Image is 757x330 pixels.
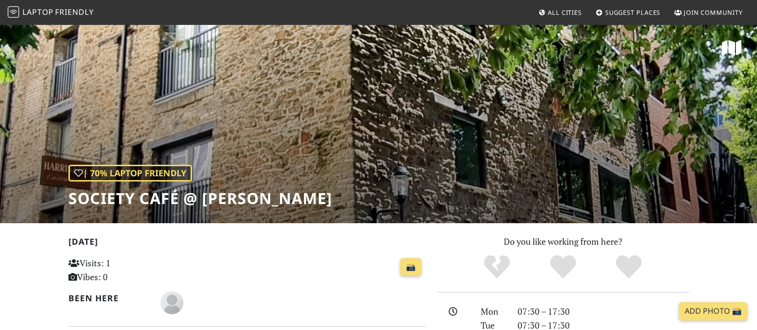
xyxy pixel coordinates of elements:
h2: Been here [68,293,149,303]
div: | 70% Laptop Friendly [68,165,192,182]
a: LaptopFriendly LaptopFriendly [8,4,94,21]
h1: Society Café @ [PERSON_NAME] [68,189,332,207]
img: blank-535327c66bd565773addf3077783bbfce4b00ec00e9fd257753287c682c7fa38.png [160,291,183,314]
div: No [464,254,530,280]
div: Yes [530,254,596,280]
a: Add Photo 📸 [679,302,747,320]
p: Do you like working from here? [437,235,689,249]
span: Join Community [684,8,743,17]
span: All Cities [548,8,582,17]
div: Mon [475,305,511,319]
span: Suggest Places [605,8,661,17]
img: LaptopFriendly [8,6,19,18]
span: Ellie Ford [160,296,183,307]
a: 📸 [400,258,421,276]
a: Join Community [670,4,746,21]
p: Visits: 1 Vibes: 0 [68,256,180,284]
div: 07:30 – 17:30 [512,305,695,319]
span: Laptop [23,7,54,17]
a: Suggest Places [592,4,665,21]
div: Definitely! [596,254,662,280]
h2: [DATE] [68,237,426,250]
span: Friendly [55,7,93,17]
a: All Cities [534,4,586,21]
